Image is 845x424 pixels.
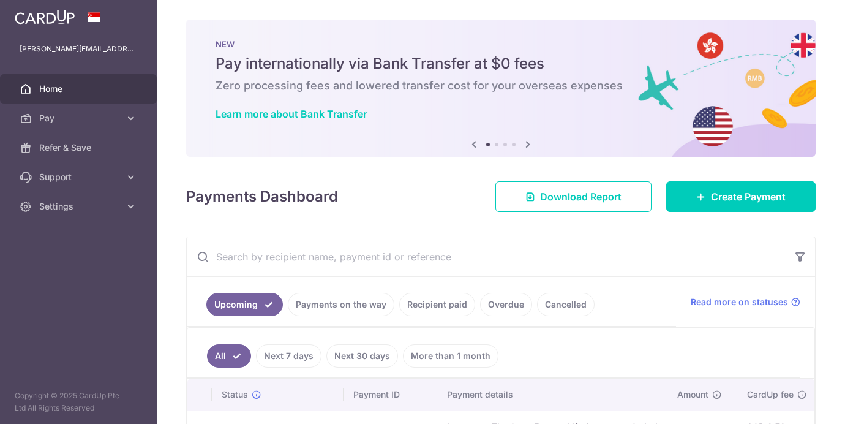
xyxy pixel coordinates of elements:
[399,293,475,316] a: Recipient paid
[216,78,786,93] h6: Zero processing fees and lowered transfer cost for your overseas expenses
[691,296,800,308] a: Read more on statuses
[216,54,786,74] h5: Pay internationally via Bank Transfer at $0 fees
[186,20,816,157] img: Bank transfer banner
[495,181,652,212] a: Download Report
[207,344,251,368] a: All
[288,293,394,316] a: Payments on the way
[540,189,622,204] span: Download Report
[480,293,532,316] a: Overdue
[403,344,498,368] a: More than 1 month
[256,344,321,368] a: Next 7 days
[344,379,437,411] th: Payment ID
[216,108,367,120] a: Learn more about Bank Transfer
[222,388,248,401] span: Status
[666,181,816,212] a: Create Payment
[20,43,137,55] p: [PERSON_NAME][EMAIL_ADDRESS][PERSON_NAME][DOMAIN_NAME]
[326,344,398,368] a: Next 30 days
[537,293,595,316] a: Cancelled
[39,200,120,213] span: Settings
[39,112,120,124] span: Pay
[677,388,708,401] span: Amount
[186,186,338,208] h4: Payments Dashboard
[39,171,120,183] span: Support
[711,189,786,204] span: Create Payment
[15,10,75,25] img: CardUp
[691,296,788,308] span: Read more on statuses
[187,237,786,276] input: Search by recipient name, payment id or reference
[39,83,120,95] span: Home
[437,379,667,411] th: Payment details
[206,293,283,316] a: Upcoming
[747,388,794,401] span: CardUp fee
[216,39,786,49] p: NEW
[39,142,120,154] span: Refer & Save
